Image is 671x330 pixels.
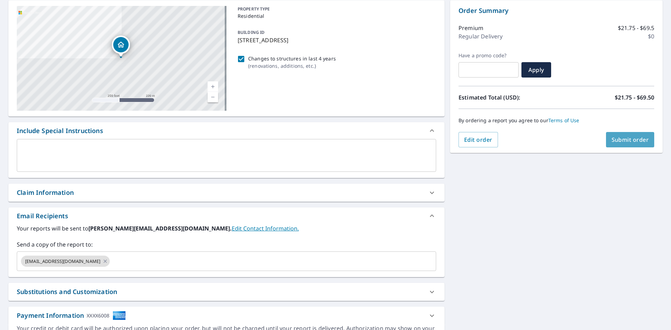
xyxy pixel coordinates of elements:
button: Apply [521,62,551,78]
a: Current Level 17, Zoom Out [208,92,218,102]
div: Email Recipients [17,211,68,221]
button: Submit order [606,132,655,147]
p: ( renovations, additions, etc. ) [248,62,336,69]
div: Substitutions and Customization [8,283,445,301]
p: Order Summary [459,6,654,15]
p: Residential [238,12,433,20]
a: Current Level 17, Zoom In [208,81,218,92]
a: Terms of Use [548,117,579,124]
p: PROPERTY TYPE [238,6,433,12]
div: Substitutions and Customization [17,287,117,296]
span: Submit order [612,136,649,144]
label: Have a promo code? [459,52,519,59]
div: Email Recipients [8,207,445,224]
span: Edit order [464,136,492,144]
p: $21.75 - $69.50 [615,93,654,102]
p: Premium [459,24,483,32]
b: [PERSON_NAME][EMAIL_ADDRESS][DOMAIN_NAME]. [88,225,232,232]
p: Estimated Total (USD): [459,93,556,102]
label: Send a copy of the report to: [17,240,436,249]
a: EditContactInfo [232,225,299,232]
p: By ordering a report you agree to our [459,117,654,124]
button: Edit order [459,132,498,147]
div: XXXX6008 [87,311,109,320]
div: Payment InformationXXXX6008cardImage [8,307,445,324]
div: Include Special Instructions [17,126,103,135]
label: Your reports will be sent to [17,224,436,233]
div: Claim Information [8,184,445,201]
span: [EMAIL_ADDRESS][DOMAIN_NAME] [21,258,104,265]
div: Dropped pin, building 1, Residential property, 13421 Belmark Cir Dallas, TX 75243 [112,36,130,57]
div: Claim Information [17,188,74,197]
p: Regular Delivery [459,32,503,41]
div: [EMAIL_ADDRESS][DOMAIN_NAME] [21,256,110,267]
p: [STREET_ADDRESS] [238,36,433,44]
span: Apply [527,66,546,74]
div: Include Special Instructions [8,122,445,139]
div: Payment Information [17,311,126,320]
p: $21.75 - $69.5 [618,24,654,32]
p: $0 [648,32,654,41]
img: cardImage [113,311,126,320]
p: Changes to structures in last 4 years [248,55,336,62]
p: BUILDING ID [238,29,265,35]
